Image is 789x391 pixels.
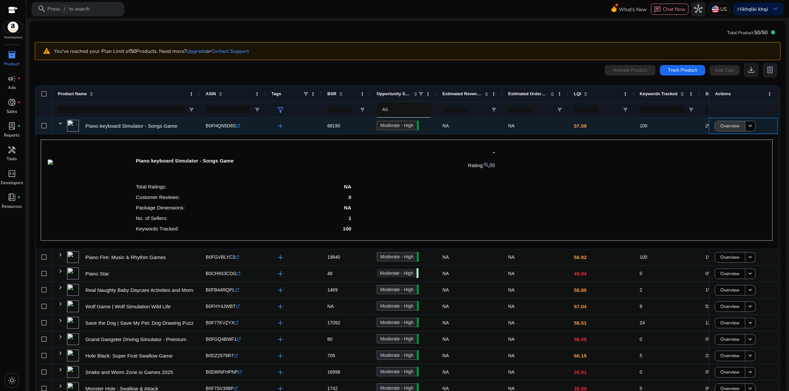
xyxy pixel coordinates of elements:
[417,120,419,130] span: 65.44
[668,67,697,74] span: Track Product
[663,6,685,12] span: Chat Now
[715,269,745,279] button: Overview
[640,353,642,358] span: 5
[17,77,20,80] span: fiber_manual_record
[85,316,231,330] p: Save the Dog | Save My Pet: Dog Drawing Puzzle Escape Game
[85,267,109,280] p: Piano Star
[747,336,753,343] mat-icon: keyboard_arrow_down
[206,353,234,358] span: B0DZ2979R7
[136,158,234,164] p: Piano keyboard Simulator - Songs Game
[417,268,418,278] span: 70.25
[660,65,705,76] button: Track Product
[38,45,54,57] mat-icon: warning
[442,353,449,358] span: NA
[442,386,449,391] span: NA
[574,119,628,133] p: 57.59
[377,121,417,130] a: Moderate - High
[327,304,334,309] span: NA
[747,353,753,359] mat-icon: keyboard_arrow_down
[136,184,166,190] p: Total Ratings:
[640,271,642,276] span: 0
[276,106,285,114] span: filter_alt
[327,320,340,325] span: 17092
[720,250,740,264] span: Overview
[206,287,235,293] span: B0FB44RQPL
[136,215,168,221] p: No. of Sellers:
[343,226,351,232] p: 100
[640,386,642,391] span: 0
[619,4,647,15] span: What's New
[47,5,90,13] p: Press to search
[720,300,740,313] span: Overview
[8,193,16,202] span: book_4
[744,63,758,77] button: download
[1,180,23,186] p: Developers
[574,365,628,379] p: 35.91
[17,125,20,128] span: fiber_manual_record
[417,301,419,311] span: 65.44
[327,353,335,358] span: 705
[508,337,514,342] span: NA
[85,119,178,133] p: Piano keyboard Simulator - Songs Game
[360,107,365,112] button: Open Filter Menu
[276,122,285,130] span: add
[508,353,514,358] span: NA
[67,317,79,329] img: 81OASfT0i-L.jpg
[85,300,171,313] p: Wolf Game | Wolf Simulation Wild Life
[640,123,647,128] span: 100
[720,267,740,280] span: Overview
[574,316,628,330] p: 58.51
[276,368,285,377] span: add
[377,252,417,261] a: Moderate - High
[442,91,482,96] span: Estimated Revenue/Day
[705,304,715,309] span: 52%
[206,320,234,325] span: B0F77KVZYX
[4,61,19,68] p: Product
[327,337,333,342] span: 80
[737,7,768,11] p: Hi
[130,48,136,54] b: 50
[276,286,285,294] span: add
[8,75,16,83] span: campaign
[574,250,628,264] p: 56.92
[206,369,238,375] span: B0DWNFHPNP
[7,156,17,163] p: Tools
[508,287,514,293] span: NA
[67,350,79,361] img: 81M6AX7xJ1L.jpg
[574,300,628,313] p: 57.04
[754,29,768,36] span: 50/50
[623,107,628,112] button: Open Filter Menu
[574,283,628,297] p: 58.85
[206,386,234,391] span: B0F7SV398P
[574,349,628,362] p: 66.15
[206,304,236,309] span: B0FHY4JWBT
[276,352,285,360] span: add
[417,252,419,262] span: 65.44
[8,169,16,178] span: code_blocks
[715,285,745,295] button: Overview
[720,3,727,15] p: US
[771,5,779,13] span: keyboard_arrow_down
[727,30,754,36] span: Total Product:
[206,337,237,342] span: B0FGQ4BWF1
[694,5,703,13] span: hub
[4,35,22,40] p: Marketplace
[417,285,419,294] span: 64.13
[705,106,750,114] input: Search Visibility Filter Input
[377,91,411,96] span: Opportunity Score
[705,353,715,358] span: 22%
[720,283,740,297] span: Overview
[747,66,755,74] span: download
[17,196,20,199] span: fiber_manual_record
[58,106,185,114] input: Product Name Filter Input
[348,194,351,200] p: 0
[417,350,419,360] span: 68.94
[489,163,495,168] span: (0)
[327,287,338,293] span: 1469
[508,386,514,391] span: NA
[442,287,449,293] span: NA
[136,226,179,232] p: Keywords Tracked:
[640,254,647,260] span: 100
[640,304,642,309] span: 8
[8,146,16,154] span: handyman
